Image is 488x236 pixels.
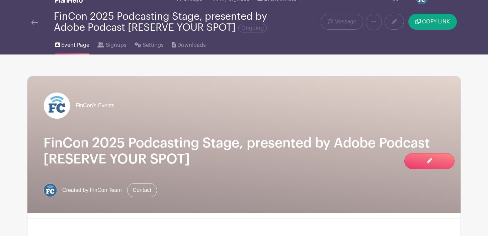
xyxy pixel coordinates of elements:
[54,11,271,33] div: FinCon 2025 Podcasting Stage, presented by Adobe Podcast [RESERVE YOUR SPOT]
[135,33,164,54] a: Settings
[31,20,38,25] img: back-arrow-29a5d9b10d5bd6ae65dc969a981735edf675c4d7a1fe02e03b50dbd4ba3cdb55.svg
[44,135,444,167] h1: FinCon 2025 Podcasting Stage, presented by Adobe Podcast [RESERVE YOUR SPOT]
[334,18,356,26] span: Message
[238,24,267,32] span: Ongoing
[44,184,57,197] img: FC%20circle.png
[61,41,89,49] span: Event Page
[106,41,127,49] span: Signups
[97,33,126,54] a: Signups
[408,14,457,30] button: COPY LINK
[44,92,70,119] img: FC%20circle_white.png
[62,186,122,194] span: Created by FinCon Team
[55,33,89,54] a: Event Page
[321,14,363,30] a: Message
[127,183,157,197] a: Contact
[76,102,114,110] span: FinCon's Events
[143,41,164,49] span: Settings
[172,33,206,54] a: Downloads
[422,19,450,24] span: COPY LINK
[177,41,206,49] span: Downloads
